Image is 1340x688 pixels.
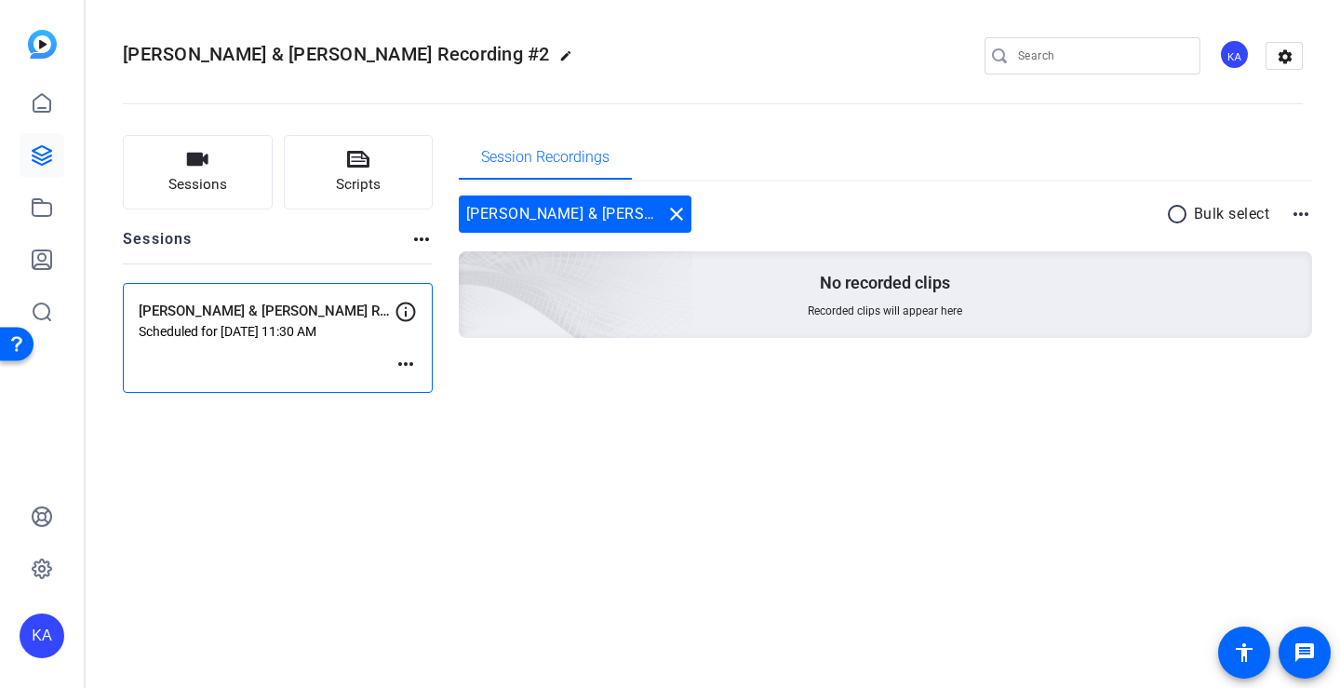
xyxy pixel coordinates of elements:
img: blue-gradient.svg [28,30,57,59]
mat-icon: more_horiz [1290,203,1312,225]
mat-icon: radio_button_unchecked [1166,203,1194,225]
p: [PERSON_NAME] & [PERSON_NAME] Recording #2 [139,301,395,322]
mat-icon: accessibility [1233,641,1255,664]
mat-icon: settings [1266,43,1304,71]
img: embarkstudio-empty-session.png [250,67,694,471]
mat-icon: close [665,203,688,225]
p: Scheduled for [DATE] 11:30 AM [139,324,395,339]
ngx-avatar: Kelly Anthony [1219,39,1252,72]
mat-icon: more_horiz [410,228,433,250]
div: [PERSON_NAME] & [PERSON_NAME] Recording #2 [459,196,691,233]
p: Bulk select [1194,203,1270,225]
mat-icon: message [1293,641,1316,664]
h2: Sessions [123,228,193,263]
div: KA [20,614,64,658]
p: No recorded clips [820,272,950,294]
span: [PERSON_NAME] & [PERSON_NAME] Recording #2 [123,43,550,65]
input: Search [1018,45,1186,67]
span: Recorded clips will appear here [808,304,962,318]
span: Sessions [168,174,227,196]
button: Sessions [123,135,273,209]
mat-icon: edit [559,49,582,72]
span: Scripts [336,174,381,196]
button: Scripts [284,135,434,209]
span: Session Recordings [481,150,610,165]
mat-icon: more_horiz [395,353,417,375]
div: KA [1219,39,1250,70]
